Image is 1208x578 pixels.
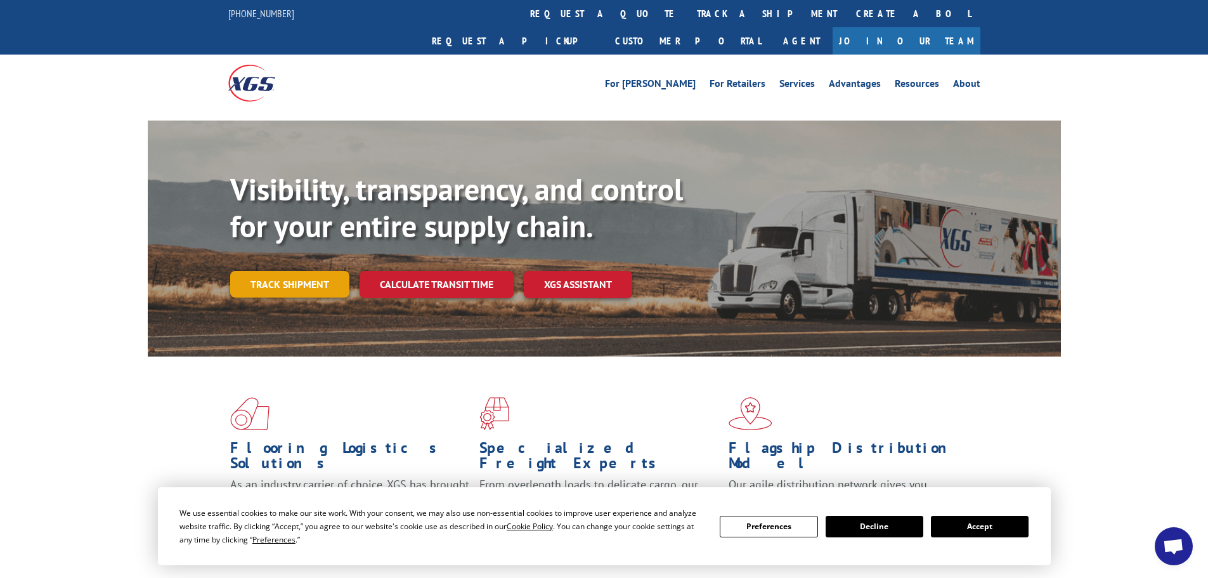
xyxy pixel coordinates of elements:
a: Calculate transit time [360,271,514,298]
span: Our agile distribution network gives you nationwide inventory management on demand. [729,477,962,507]
a: About [953,79,980,93]
h1: Flooring Logistics Solutions [230,440,470,477]
button: Accept [931,516,1029,537]
a: Agent [770,27,833,55]
span: Cookie Policy [507,521,553,532]
b: Visibility, transparency, and control for your entire supply chain. [230,169,683,246]
a: For Retailers [710,79,765,93]
p: From overlength loads to delicate cargo, our experienced staff knows the best way to move your fr... [479,477,719,534]
a: Join Our Team [833,27,980,55]
button: Decline [826,516,923,537]
span: Preferences [252,534,296,545]
img: xgs-icon-total-supply-chain-intelligence-red [230,397,270,430]
button: Preferences [720,516,817,537]
a: Resources [895,79,939,93]
a: Services [779,79,815,93]
img: xgs-icon-flagship-distribution-model-red [729,397,772,430]
div: We use essential cookies to make our site work. With your consent, we may also use non-essential ... [179,506,705,546]
span: As an industry carrier of choice, XGS has brought innovation and dedication to flooring logistics... [230,477,469,522]
a: Request a pickup [422,27,606,55]
a: For [PERSON_NAME] [605,79,696,93]
div: Open chat [1155,527,1193,565]
a: [PHONE_NUMBER] [228,7,294,20]
img: xgs-icon-focused-on-flooring-red [479,397,509,430]
a: Customer Portal [606,27,770,55]
div: Cookie Consent Prompt [158,487,1051,565]
a: XGS ASSISTANT [524,271,632,298]
h1: Flagship Distribution Model [729,440,968,477]
a: Track shipment [230,271,349,298]
h1: Specialized Freight Experts [479,440,719,477]
a: Advantages [829,79,881,93]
